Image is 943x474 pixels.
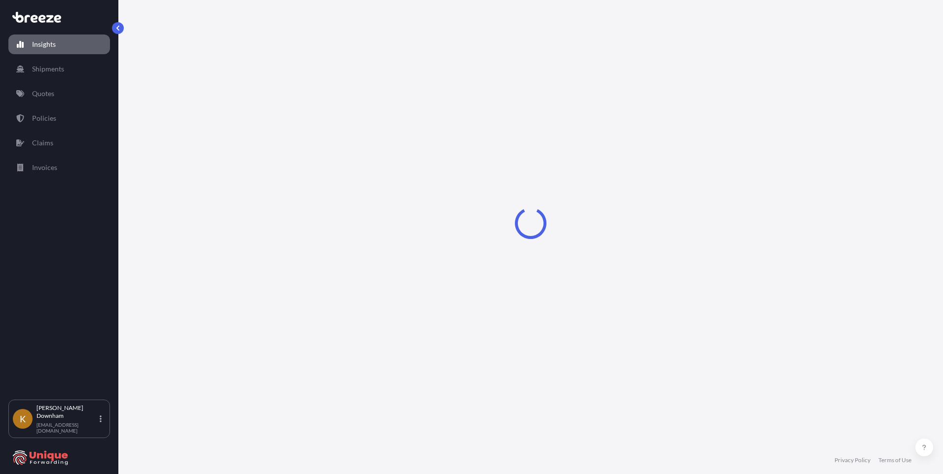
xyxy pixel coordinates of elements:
a: Quotes [8,84,110,103]
a: Shipments [8,59,110,79]
p: [EMAIL_ADDRESS][DOMAIN_NAME] [36,422,98,434]
a: Invoices [8,158,110,177]
p: Quotes [32,89,54,99]
p: Policies [32,113,56,123]
a: Terms of Use [878,456,911,464]
p: Claims [32,138,53,148]
p: Invoices [32,163,57,172]
a: Policies [8,108,110,128]
a: Insights [8,34,110,54]
span: K [20,414,26,424]
img: organization-logo [12,450,69,466]
p: Shipments [32,64,64,74]
a: Claims [8,133,110,153]
p: Insights [32,39,56,49]
a: Privacy Policy [834,456,870,464]
p: [PERSON_NAME] Downham [36,404,98,420]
